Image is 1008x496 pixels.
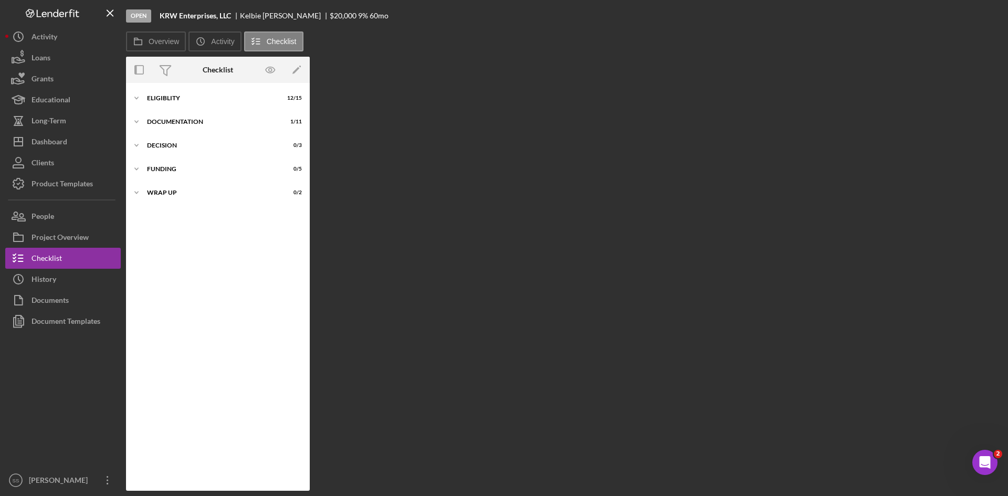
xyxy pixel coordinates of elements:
[283,95,302,101] div: 12 / 15
[31,26,57,50] div: Activity
[5,47,121,68] button: Loans
[5,26,121,47] button: Activity
[31,152,54,176] div: Clients
[31,248,62,271] div: Checklist
[283,142,302,149] div: 0 / 3
[188,31,241,51] button: Activity
[5,89,121,110] button: Educational
[203,66,233,74] div: Checklist
[5,470,121,491] button: SS[PERSON_NAME]
[31,110,66,134] div: Long-Term
[5,206,121,227] button: People
[5,248,121,269] button: Checklist
[147,189,276,196] div: Wrap up
[5,227,121,248] button: Project Overview
[160,12,231,20] b: KRW Enterprises, LLC
[126,31,186,51] button: Overview
[147,119,276,125] div: Documentation
[31,173,93,197] div: Product Templates
[147,142,276,149] div: Decision
[5,173,121,194] button: Product Templates
[5,152,121,173] button: Clients
[5,68,121,89] button: Grants
[358,12,368,20] div: 9 %
[31,131,67,155] div: Dashboard
[147,95,276,101] div: Eligiblity
[31,311,100,334] div: Document Templates
[283,119,302,125] div: 1 / 11
[31,206,54,229] div: People
[31,269,56,292] div: History
[13,478,19,483] text: SS
[26,470,94,493] div: [PERSON_NAME]
[283,166,302,172] div: 0 / 5
[211,37,234,46] label: Activity
[5,290,121,311] button: Documents
[31,227,89,250] div: Project Overview
[267,37,297,46] label: Checklist
[240,12,330,20] div: Kelbie [PERSON_NAME]
[370,12,388,20] div: 60 mo
[147,166,276,172] div: Funding
[972,450,997,475] iframe: Intercom live chat
[244,31,303,51] button: Checklist
[31,68,54,92] div: Grants
[5,311,121,332] button: Document Templates
[5,269,121,290] button: History
[126,9,151,23] div: Open
[31,47,50,71] div: Loans
[31,89,70,113] div: Educational
[330,11,356,20] span: $20,000
[5,131,121,152] button: Dashboard
[994,450,1002,458] span: 2
[5,110,121,131] button: Long-Term
[31,290,69,313] div: Documents
[283,189,302,196] div: 0 / 2
[149,37,179,46] label: Overview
